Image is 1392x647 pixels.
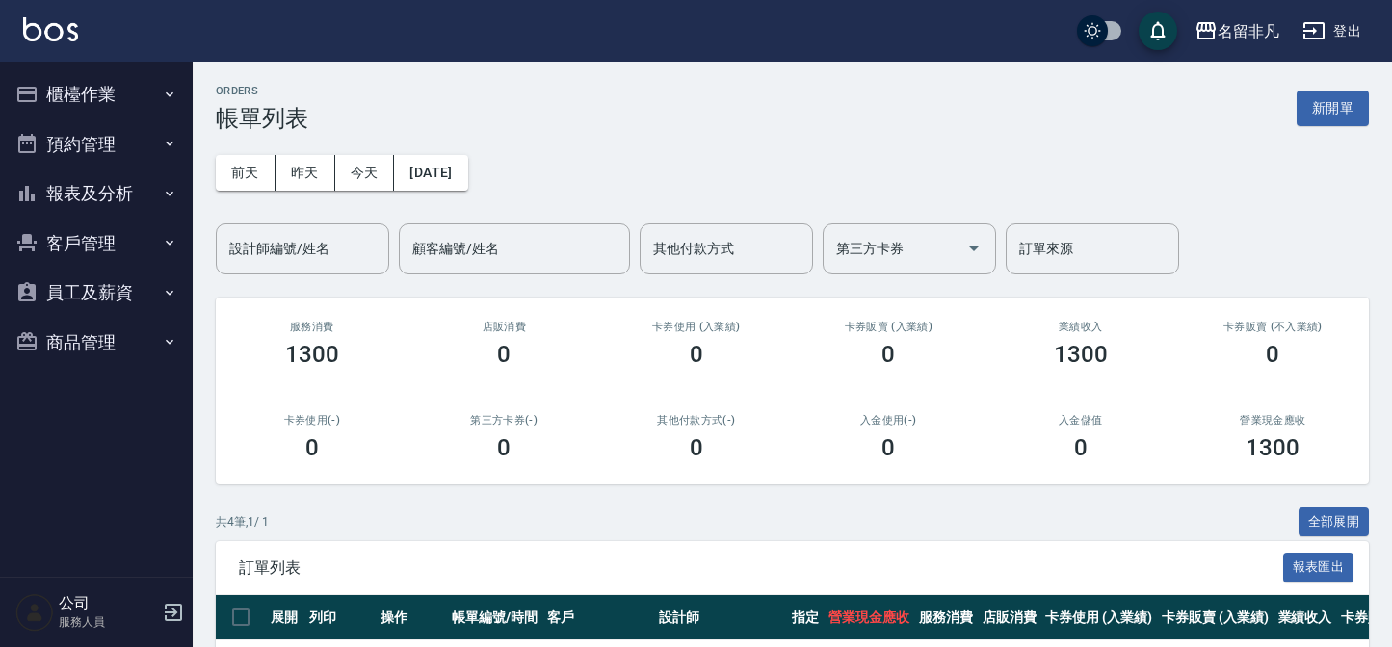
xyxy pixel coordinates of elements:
h3: 1300 [285,341,339,368]
img: Person [15,593,54,632]
h3: 0 [497,434,511,461]
button: 報表及分析 [8,168,185,219]
th: 列印 [304,595,376,640]
h2: 入金使用(-) [816,414,962,427]
th: 店販消費 [978,595,1041,640]
button: 預約管理 [8,119,185,169]
p: 服務人員 [59,613,157,631]
button: 名留非凡 [1187,12,1287,51]
h3: 1300 [1054,341,1108,368]
h2: 業績收入 [1008,321,1154,333]
h2: 卡券使用 (入業績) [623,321,770,333]
th: 客戶 [542,595,654,640]
button: [DATE] [394,155,467,191]
button: save [1139,12,1177,50]
h2: ORDERS [216,85,308,97]
th: 卡券販賣 (入業績) [1157,595,1274,640]
h2: 卡券販賣 (不入業績) [1200,321,1347,333]
button: 全部展開 [1299,507,1370,537]
th: 操作 [376,595,447,640]
button: 報表匯出 [1283,553,1354,582]
button: 客戶管理 [8,219,185,269]
th: 卡券使用 (入業績) [1040,595,1157,640]
h3: 0 [881,434,895,461]
div: 名留非凡 [1218,19,1279,43]
p: 共 4 筆, 1 / 1 [216,513,269,531]
button: 昨天 [276,155,335,191]
button: 員工及薪資 [8,268,185,318]
button: 今天 [335,155,395,191]
h3: 帳單列表 [216,105,308,132]
a: 報表匯出 [1283,557,1354,576]
h2: 其他付款方式(-) [623,414,770,427]
h5: 公司 [59,594,157,613]
h2: 卡券販賣 (入業績) [816,321,962,333]
h3: 服務消費 [239,321,385,333]
h3: 0 [305,434,319,461]
h3: 0 [1266,341,1279,368]
h2: 卡券使用(-) [239,414,385,427]
h2: 店販消費 [432,321,578,333]
h2: 第三方卡券(-) [432,414,578,427]
th: 服務消費 [914,595,978,640]
h3: 0 [690,434,703,461]
h3: 0 [497,341,511,368]
th: 營業現金應收 [824,595,914,640]
img: Logo [23,17,78,41]
th: 展開 [266,595,304,640]
h3: 0 [1074,434,1088,461]
h3: 1300 [1246,434,1300,461]
h2: 入金儲值 [1008,414,1154,427]
button: 登出 [1295,13,1369,49]
h2: 營業現金應收 [1200,414,1347,427]
button: 商品管理 [8,318,185,368]
h3: 0 [881,341,895,368]
button: 新開單 [1297,91,1369,126]
button: Open [959,233,989,264]
th: 指定 [787,595,824,640]
th: 帳單編號/時間 [447,595,542,640]
a: 新開單 [1297,98,1369,116]
span: 訂單列表 [239,558,1283,578]
button: 前天 [216,155,276,191]
button: 櫃檯作業 [8,69,185,119]
h3: 0 [690,341,703,368]
th: 設計師 [654,595,787,640]
th: 業績收入 [1274,595,1337,640]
